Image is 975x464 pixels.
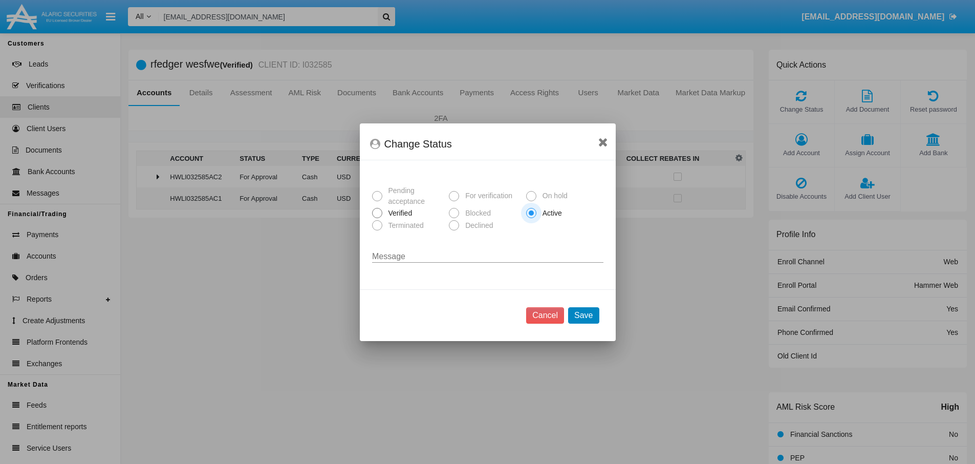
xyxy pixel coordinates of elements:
span: Active [536,208,565,219]
div: Change Status [370,136,605,152]
span: Terminated [382,220,426,231]
span: On hold [536,191,570,201]
span: For verification [459,191,515,201]
button: Save [568,307,599,324]
button: Cancel [526,307,564,324]
span: Verified [382,208,415,219]
span: Pending acceptance [382,185,445,207]
span: Blocked [459,208,493,219]
span: Declined [459,220,495,231]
